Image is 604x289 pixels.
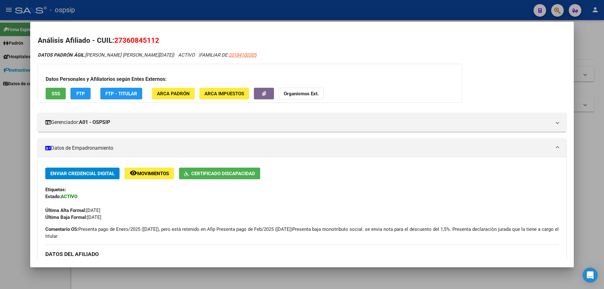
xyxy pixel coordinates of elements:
span: ARCA Padrón [157,91,190,97]
span: SSS [52,91,60,97]
h3: Datos Personales y Afiliatorios según Entes Externos: [46,75,454,83]
span: Enviar Credencial Digital [50,171,115,176]
span: Presenta pago de Enero/2025 ([DATE]), pero està retenido en Afip Presenta pago de Feb/2025 ([DATE... [45,226,559,240]
span: [DATE] [45,214,101,220]
span: ARCA Impuestos [204,91,244,97]
mat-panel-title: Gerenciador: [45,119,551,126]
button: FTP [70,88,91,99]
strong: Etiquetas: [45,187,66,192]
div: Open Intercom Messenger [583,268,598,283]
i: | ACTIVO | [38,52,256,58]
span: Certificado Discapacidad [191,171,255,176]
button: Organismos Ext. [279,88,324,99]
mat-expansion-panel-header: Datos de Empadronamiento [38,139,566,158]
strong: DATOS PADRÓN ÁGIL: [38,52,85,58]
span: FTP [76,91,85,97]
h2: Análisis Afiliado - CUIL: [38,35,566,46]
span: FTP - Titular [105,91,137,97]
strong: Última Baja Formal: [45,214,87,220]
button: ARCA Padrón [152,88,195,99]
button: SSS [46,88,66,99]
strong: ACTIVO [61,194,77,199]
strong: Comentario OS: [45,226,78,232]
mat-expansion-panel-header: Gerenciador:A01 - OSPSIP [38,113,566,132]
button: ARCA Impuestos [199,88,249,99]
span: [PERSON_NAME] [PERSON_NAME][DATE] [38,52,173,58]
span: FAMILIAR DE: [200,52,256,58]
button: Enviar Credencial Digital [45,168,120,179]
h3: DATOS DEL AFILIADO [45,251,559,258]
strong: Estado: [45,194,61,199]
span: 27360845112 [114,36,159,44]
button: Movimientos [125,168,174,179]
strong: Organismos Ext. [284,91,319,97]
button: Certificado Discapacidad [179,168,260,179]
mat-panel-title: Datos de Empadronamiento [45,144,551,152]
span: Movimientos [137,171,169,176]
span: [DATE] [45,208,100,213]
span: 20184100305 [229,52,256,58]
strong: A01 - OSPSIP [79,119,110,126]
mat-icon: remove_red_eye [130,169,137,177]
button: FTP - Titular [100,88,142,99]
strong: Última Alta Formal: [45,208,86,213]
